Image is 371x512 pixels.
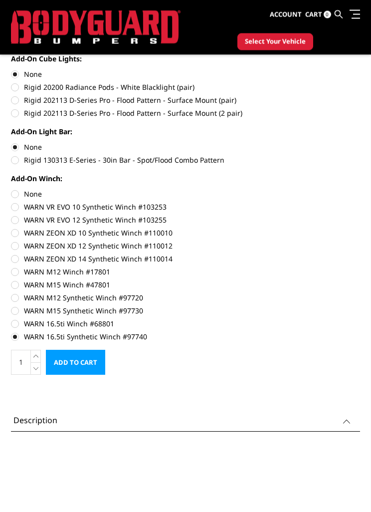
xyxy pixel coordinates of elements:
label: WARN M12 Winch #17801 [11,267,360,277]
label: WARN 16.5ti Winch #68801 [11,319,360,329]
button: Select Your Vehicle [237,33,313,50]
label: WARN ZEON XD 12 Synthetic Winch #110012 [11,241,360,252]
label: WARN M12 Synthetic Winch #97720 [11,293,360,303]
img: BODYGUARD BUMPERS [11,10,181,44]
label: WARN VR EVO 12 Synthetic Winch #103255 [11,215,360,226]
label: WARN ZEON XD 10 Synthetic Winch #110010 [11,228,360,239]
a: Account [270,1,302,28]
label: WARN VR EVO 10 Synthetic Winch #103253 [11,202,360,213]
label: Add-On Light Bar: [11,127,360,137]
label: Rigid 202113 D-Series Pro - Flood Pattern - Surface Mount (pair) [11,95,360,106]
label: WARN 16.5ti Synthetic Winch #97740 [11,332,360,342]
a: Cart 0 [305,1,331,28]
span: Select Your Vehicle [245,37,306,47]
label: None [11,142,360,153]
label: WARN ZEON XD 14 Synthetic Winch #110014 [11,254,360,264]
label: Add-On Cube Lights: [11,54,360,64]
label: Add-On Winch: [11,174,360,184]
input: Add to Cart [46,350,105,375]
span: Account [270,10,302,19]
label: Rigid 202113 D-Series Pro - Flood Pattern - Surface Mount (2 pair) [11,108,360,119]
label: None [11,69,360,80]
a: Description [13,415,357,427]
label: Rigid 130313 E-Series - 30in Bar - Spot/Flood Combo Pattern [11,155,360,166]
label: WARN M15 Winch #47801 [11,280,360,290]
label: Rigid 20200 Radiance Pods - White Blacklight (pair) [11,82,360,93]
label: None [11,189,360,200]
label: WARN M15 Synthetic Winch #97730 [11,306,360,316]
span: Cart [305,10,322,19]
span: 0 [324,11,331,18]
